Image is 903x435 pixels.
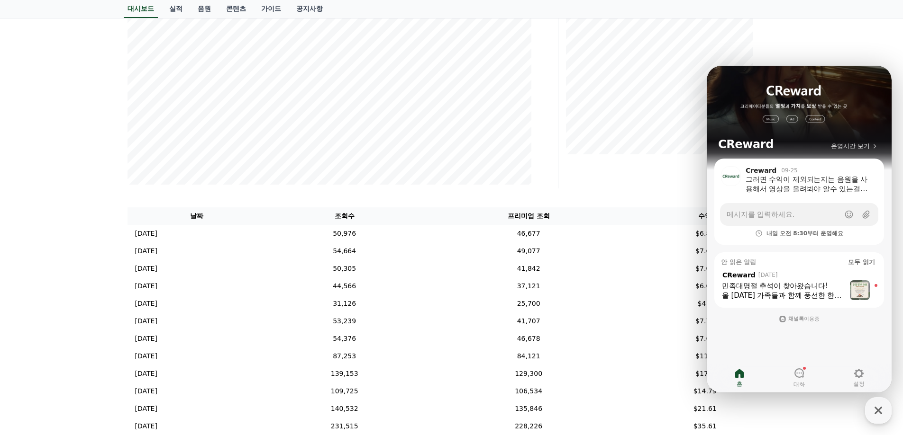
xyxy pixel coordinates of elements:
td: 31,126 [266,295,423,312]
td: 106,534 [423,382,634,400]
p: [DATE] [135,281,157,291]
th: 조회수 [266,207,423,225]
td: 54,376 [266,330,423,347]
td: 41,842 [423,260,634,277]
td: 49,077 [423,242,634,260]
th: 수익 [634,207,776,225]
td: $7.74 [634,312,776,330]
iframe: Channel chat [707,66,892,392]
td: 135,846 [423,400,634,417]
p: [DATE] [135,299,157,309]
td: 50,976 [266,225,423,242]
td: $6.81 [634,225,776,242]
td: 109,725 [266,382,423,400]
td: 41,707 [423,312,634,330]
td: 46,677 [423,225,634,242]
td: 50,305 [266,260,423,277]
td: 87,253 [266,347,423,365]
td: $4.5 [634,295,776,312]
td: 228,226 [423,417,634,435]
td: 53,239 [266,312,423,330]
td: 139,153 [266,365,423,382]
td: 54,664 [266,242,423,260]
td: $21.61 [634,400,776,417]
p: [DATE] [135,334,157,344]
th: 프리미엄 조회 [423,207,634,225]
td: $17.6 [634,365,776,382]
td: $7.64 [634,330,776,347]
td: 140,532 [266,400,423,417]
p: [DATE] [135,229,157,239]
td: 46,678 [423,330,634,347]
p: [DATE] [135,421,157,431]
td: 84,121 [423,347,634,365]
td: 37,121 [423,277,634,295]
p: [DATE] [135,246,157,256]
td: $11.9 [634,347,776,365]
td: $6.09 [634,277,776,295]
p: [DATE] [135,264,157,274]
td: 44,566 [266,277,423,295]
p: [DATE] [135,316,157,326]
td: 129,300 [423,365,634,382]
td: 231,515 [266,417,423,435]
p: [DATE] [135,351,157,361]
td: $35.61 [634,417,776,435]
td: $14.79 [634,382,776,400]
td: $7.05 [634,260,776,277]
td: $7.61 [634,242,776,260]
p: [DATE] [135,386,157,396]
p: [DATE] [135,404,157,414]
p: [DATE] [135,369,157,379]
th: 날짜 [128,207,266,225]
td: 25,700 [423,295,634,312]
